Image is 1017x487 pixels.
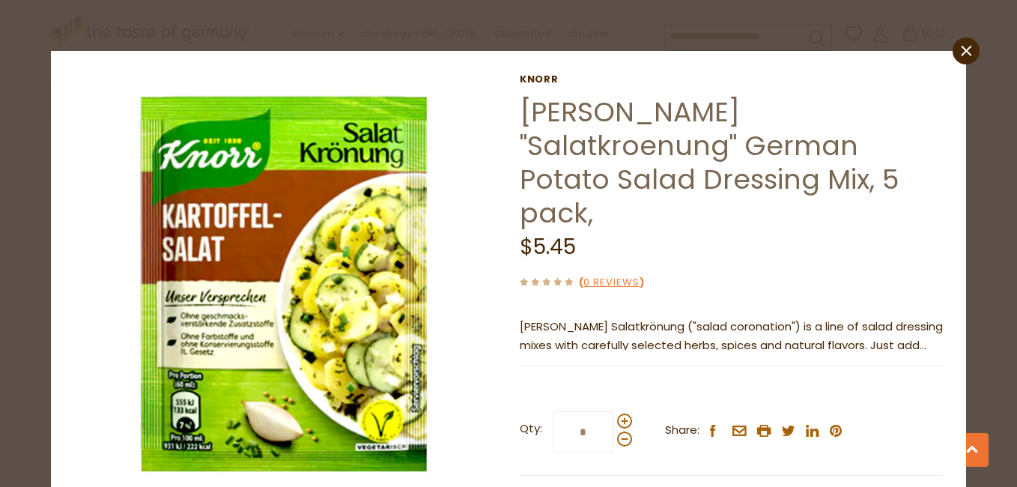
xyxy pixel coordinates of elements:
[520,73,944,85] a: Knorr
[520,93,899,232] a: [PERSON_NAME] "Salatkroenung" German Potato Salad Dressing Mix, 5 pack,
[579,275,644,289] span: ( )
[583,275,640,291] a: 0 Reviews
[665,421,699,440] span: Share:
[553,411,614,453] input: Qty:
[520,420,542,438] strong: Qty:
[520,318,944,355] p: [PERSON_NAME] Salatkrönung ("salad coronation") is a line of salad dressing mixes with carefully ...
[520,232,576,261] span: $5.45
